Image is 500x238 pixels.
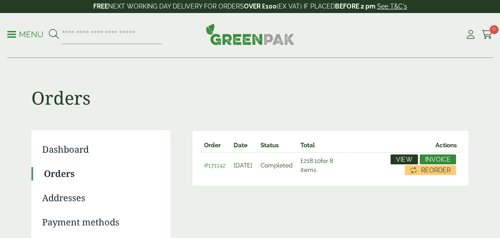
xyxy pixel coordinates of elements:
[234,141,248,149] span: Date
[204,162,226,169] a: #171142
[482,28,493,41] a: 0
[31,58,469,109] h1: Orders
[234,162,252,169] time: [DATE]
[7,29,43,38] a: Menu
[244,3,277,10] strong: OVER £100
[93,3,108,10] strong: FREE
[425,156,451,163] span: Invoice
[42,191,158,205] a: Addresses
[420,154,456,164] a: Invoice
[257,152,296,178] td: Completed
[300,157,304,164] span: £
[300,157,321,164] span: 218.10
[421,167,451,173] span: Reorder
[204,141,221,149] span: Order
[7,29,43,40] p: Menu
[297,152,348,178] td: for 8 items
[405,165,456,175] a: Reorder
[42,143,158,156] a: Dashboard
[482,30,493,39] i: Cart
[435,141,457,149] span: Actions
[44,167,158,181] a: Orders
[396,156,413,163] span: View
[490,25,499,34] span: 0
[206,23,295,45] img: GreenPak Supplies
[391,154,418,164] a: View
[261,141,279,149] span: Status
[377,3,407,10] a: See T&C's
[335,3,375,10] strong: BEFORE 2 pm
[465,30,476,39] i: My Account
[42,216,158,229] a: Payment methods
[300,141,315,149] span: Total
